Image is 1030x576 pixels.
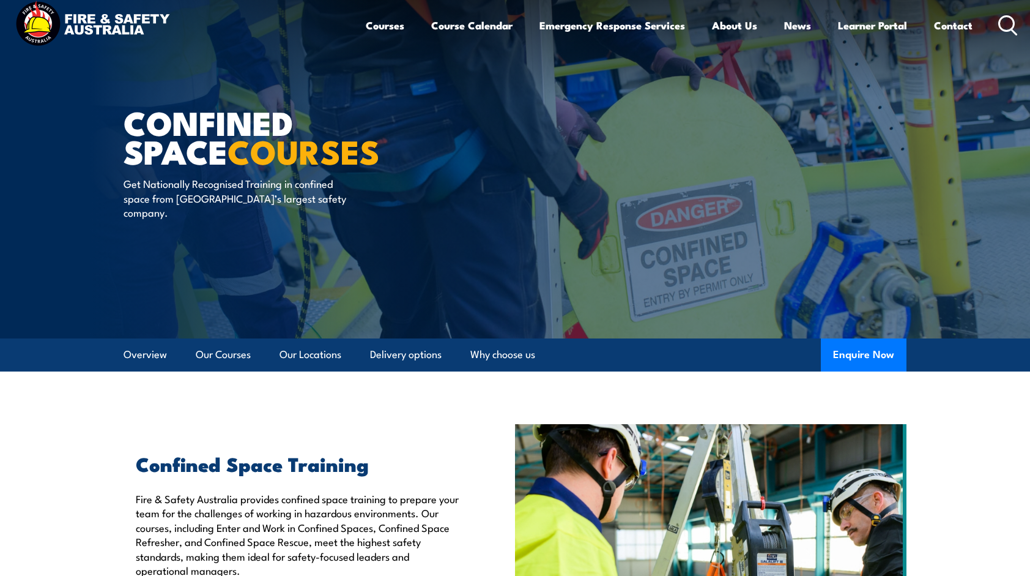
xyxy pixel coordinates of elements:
strong: COURSES [228,125,380,176]
a: Why choose us [470,338,535,371]
a: Overview [124,338,167,371]
a: Course Calendar [431,9,513,42]
button: Enquire Now [821,338,906,372]
a: News [784,9,811,42]
a: Our Locations [280,338,341,371]
a: Our Courses [196,338,251,371]
a: Delivery options [370,338,442,371]
h2: Confined Space Training [136,455,459,472]
a: Learner Portal [838,9,907,42]
p: Get Nationally Recognised Training in confined space from [GEOGRAPHIC_DATA]’s largest safety comp... [124,176,347,219]
a: Contact [934,9,973,42]
a: Emergency Response Services [539,9,685,42]
h1: Confined Space [124,108,426,165]
a: Courses [366,9,404,42]
a: About Us [712,9,757,42]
